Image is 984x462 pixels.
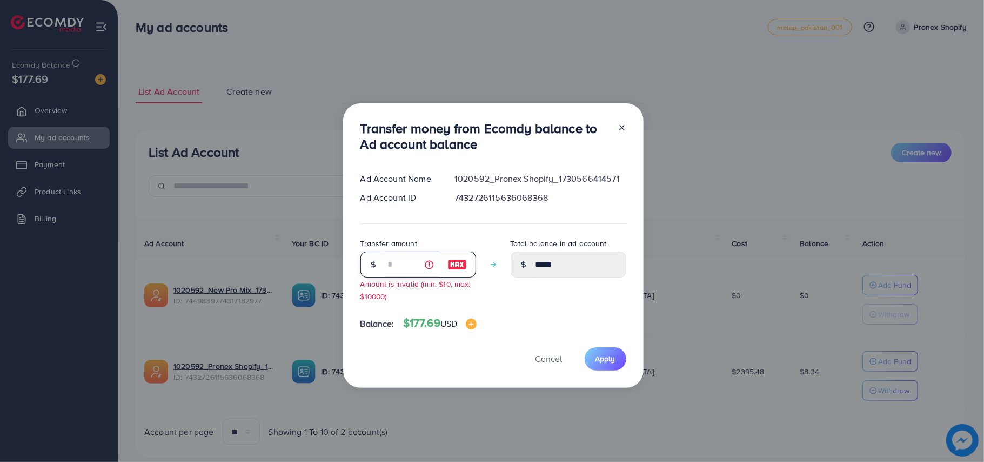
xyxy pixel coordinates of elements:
[440,318,457,329] span: USD
[511,238,607,249] label: Total balance in ad account
[446,192,634,204] div: 7432726115636068368
[403,316,477,330] h4: $177.69
[352,192,446,204] div: Ad Account ID
[535,353,563,365] span: Cancel
[447,258,467,271] img: image
[466,319,477,329] img: image
[360,121,609,152] h3: Transfer money from Ecomdy balance to Ad account balance
[522,347,576,371] button: Cancel
[595,353,615,364] span: Apply
[360,279,471,301] small: Amount is invalid (min: $10, max: $10000)
[352,173,446,185] div: Ad Account Name
[360,238,417,249] label: Transfer amount
[585,347,626,371] button: Apply
[360,318,394,330] span: Balance:
[446,173,634,185] div: 1020592_Pronex Shopify_1730566414571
